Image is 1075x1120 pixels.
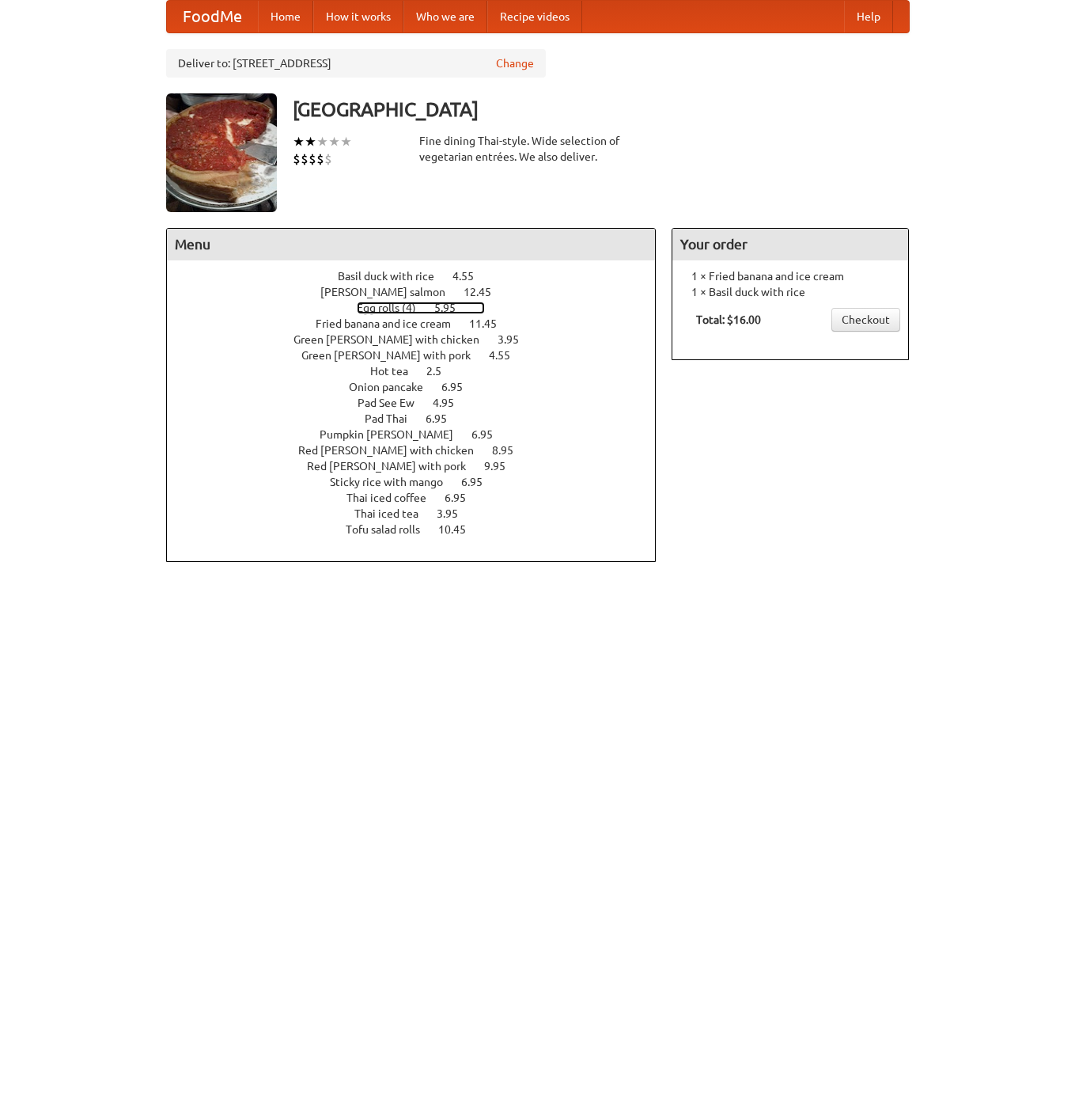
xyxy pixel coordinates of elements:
[349,381,492,393] a: Onion pancake 6.95
[320,428,522,441] a: Pumpkin [PERSON_NAME] 6.95
[469,317,513,330] span: 11.45
[328,133,340,150] li: ★
[471,428,509,441] span: 6.95
[298,444,490,457] span: Red [PERSON_NAME] with chicken
[338,270,450,283] span: Basil duck with rice
[358,397,483,409] a: Pad See Ew 4.95
[434,302,471,314] span: 5.95
[426,365,457,378] span: 2.5
[680,268,900,284] li: 1 × Fried banana and ice cream
[349,381,439,393] span: Onion pancake
[316,317,526,330] a: Fried banana and ice cream 11.45
[433,397,470,409] span: 4.95
[403,1,487,32] a: Who we are
[496,55,534,71] a: Change
[461,476,498,488] span: 6.95
[445,492,482,504] span: 6.95
[441,381,479,393] span: 6.95
[167,1,258,32] a: FoodMe
[426,412,463,425] span: 6.95
[320,286,461,298] span: [PERSON_NAME] salmon
[357,302,432,314] span: Egg rolls (4)
[419,133,657,165] div: Fine dining Thai-style. Wide selection of vegetarian entrées. We also deliver.
[166,93,277,212] img: angular.jpg
[498,333,535,346] span: 3.95
[305,133,316,150] li: ★
[293,333,548,346] a: Green [PERSON_NAME] with chicken 3.95
[316,133,328,150] li: ★
[358,397,430,409] span: Pad See Ew
[293,93,910,125] h3: [GEOGRAPHIC_DATA]
[330,476,512,488] a: Sticky rice with mango 6.95
[357,302,485,314] a: Egg rolls (4) 5.95
[438,523,482,536] span: 10.45
[370,365,471,378] a: Hot tea 2.5
[293,133,305,150] li: ★
[301,349,486,362] span: Green [PERSON_NAME] with pork
[672,229,908,260] h4: Your order
[831,308,900,332] a: Checkout
[346,492,495,504] a: Thai iced coffee 6.95
[167,229,656,260] h4: Menu
[354,507,487,520] a: Thai iced tea 3.95
[293,150,301,168] li: $
[365,412,423,425] span: Pad Thai
[293,333,495,346] span: Green [PERSON_NAME] with chicken
[365,412,476,425] a: Pad Thai 6.95
[320,286,520,298] a: [PERSON_NAME] salmon 12.45
[484,460,521,473] span: 9.95
[680,284,900,300] li: 1 × Basil duck with rice
[308,150,316,168] li: $
[696,313,761,326] b: Total: $16.00
[346,523,495,536] a: Tofu salad rolls 10.45
[487,1,582,32] a: Recipe videos
[307,460,535,473] a: Red [PERSON_NAME] with pork 9.95
[464,286,507,298] span: 12.45
[316,150,324,168] li: $
[492,444,529,457] span: 8.95
[489,349,526,362] span: 4.55
[320,428,469,441] span: Pumpkin [PERSON_NAME]
[166,49,546,78] div: Deliver to: [STREET_ADDRESS]
[338,270,503,283] a: Basil duck with rice 4.55
[258,1,313,32] a: Home
[346,492,442,504] span: Thai iced coffee
[307,460,482,473] span: Red [PERSON_NAME] with pork
[301,150,308,168] li: $
[313,1,403,32] a: How it works
[437,507,474,520] span: 3.95
[346,523,436,536] span: Tofu salad rolls
[298,444,543,457] a: Red [PERSON_NAME] with chicken 8.95
[324,150,332,168] li: $
[354,507,434,520] span: Thai iced tea
[330,476,459,488] span: Sticky rice with mango
[301,349,539,362] a: Green [PERSON_NAME] with pork 4.55
[340,133,352,150] li: ★
[370,365,424,378] span: Hot tea
[316,317,467,330] span: Fried banana and ice cream
[844,1,893,32] a: Help
[452,270,490,283] span: 4.55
